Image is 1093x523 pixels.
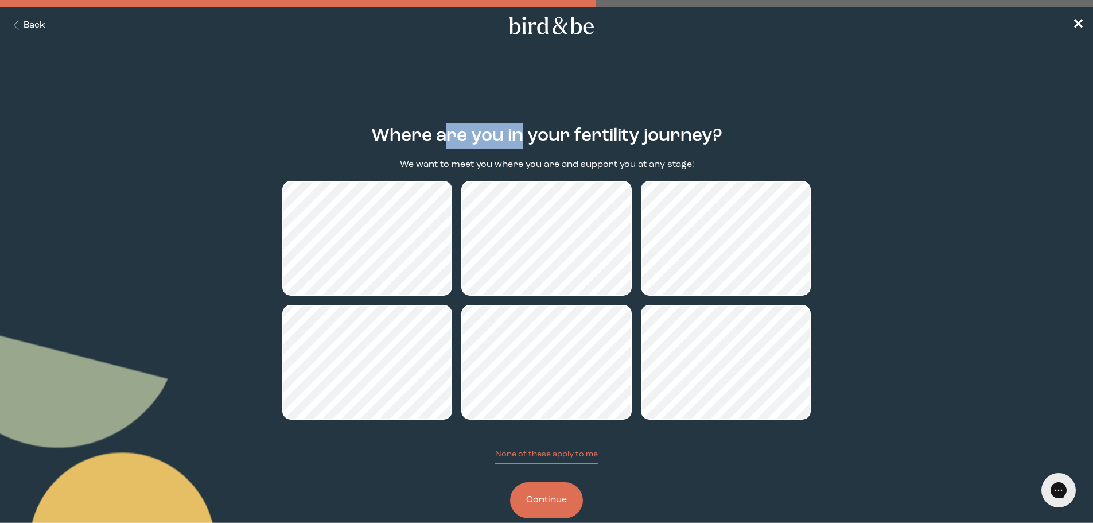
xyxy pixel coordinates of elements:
iframe: Gorgias live chat messenger [1036,469,1082,512]
p: We want to meet you where you are and support you at any stage! [400,158,694,172]
button: Back Button [9,19,45,32]
button: Continue [510,482,583,518]
h2: Where are you in your fertility journey? [371,123,722,149]
span: ✕ [1072,18,1084,32]
button: None of these apply to me [495,448,598,464]
a: ✕ [1072,16,1084,36]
